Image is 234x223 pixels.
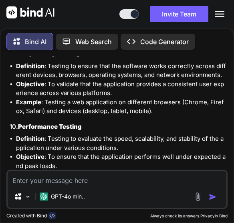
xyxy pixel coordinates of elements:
[16,153,44,160] strong: Objective
[6,213,47,219] p: Created with Bind
[51,193,85,201] p: GPT-4o min..
[16,135,44,142] strong: Definition
[16,98,226,116] li: : Testing a web application on different browsers (Chrome, Firefox, Safari) and devices (desktop,...
[16,98,41,106] strong: Example
[150,6,208,22] button: Invite Team
[140,37,189,47] p: Code Generator
[150,213,228,219] p: Always check its answers. in Bind
[75,37,112,47] p: Web Search
[193,192,202,201] img: attachment
[16,134,226,152] li: : Testing to evaluate the speed, scalability, and stability of the application under various cond...
[10,122,226,132] h3: 10.
[16,152,226,170] li: : To ensure that the application performs well under expected and peak loads.
[16,62,44,70] strong: Definition
[200,213,215,218] span: Privacy
[16,62,226,80] li: : Testing to ensure that the software works correctly across different devices, browsers, operati...
[18,123,82,130] strong: Performance Testing
[40,193,48,201] img: GPT-4o mini
[209,193,217,201] img: icon
[48,212,56,219] img: bind-logo
[16,80,44,88] strong: Objective
[16,80,226,98] li: : To validate that the application provides a consistent user experience across various platforms.
[24,193,31,200] img: Pick Models
[6,6,54,18] img: Bind AI
[25,37,46,47] p: Bind AI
